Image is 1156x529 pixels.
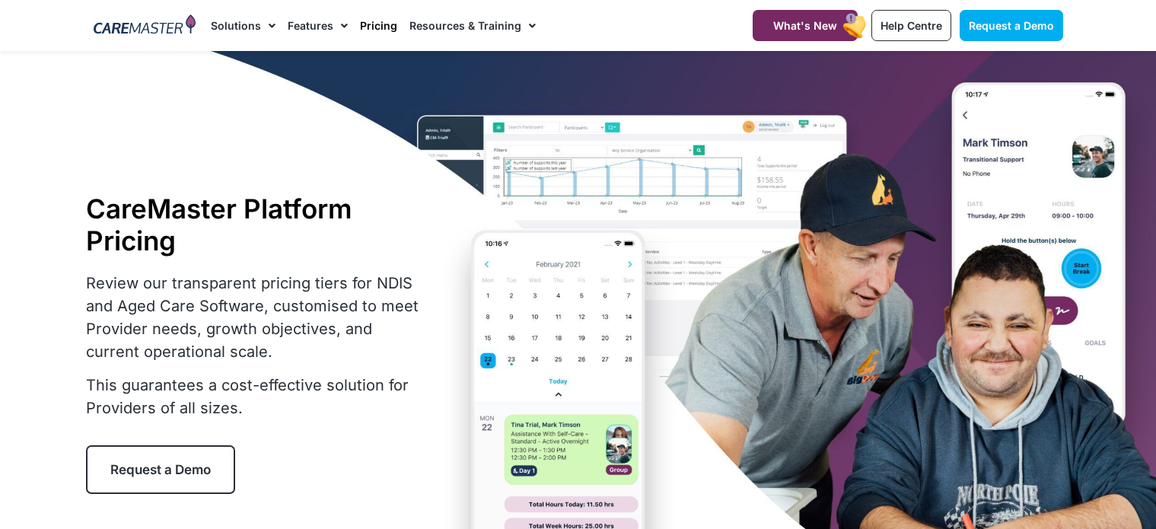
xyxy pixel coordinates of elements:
[86,445,235,494] a: Request a Demo
[86,374,428,419] p: This guarantees a cost-effective solution for Providers of all sizes.
[871,10,951,41] a: Help Centre
[881,19,942,32] span: Help Centre
[960,10,1063,41] a: Request a Demo
[969,19,1054,32] span: Request a Demo
[86,272,428,363] p: Review our transparent pricing tiers for NDIS and Aged Care Software, customised to meet Provider...
[753,10,858,41] a: What's New
[94,14,196,37] img: CareMaster Logo
[86,193,428,257] h1: CareMaster Platform Pricing
[773,19,837,32] span: What's New
[110,462,211,477] span: Request a Demo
